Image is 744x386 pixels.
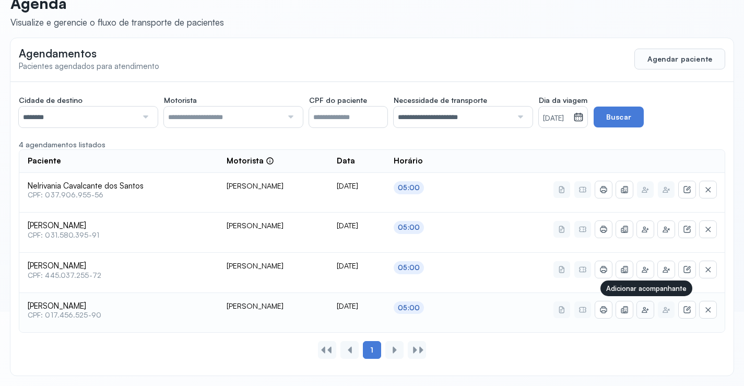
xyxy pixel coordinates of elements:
[28,156,61,166] span: Paciente
[227,261,320,271] div: [PERSON_NAME]
[337,261,377,271] div: [DATE]
[398,303,420,312] div: 05:00
[28,231,210,240] span: CPF: 031.580.395-91
[10,17,224,28] div: Visualize e gerencie o fluxo de transporte de pacientes
[398,183,420,192] div: 05:00
[227,301,320,311] div: [PERSON_NAME]
[594,107,644,127] button: Buscar
[19,61,159,71] span: Pacientes agendados para atendimento
[337,301,377,311] div: [DATE]
[539,96,587,105] span: Dia da viagem
[394,156,423,166] span: Horário
[19,96,82,105] span: Cidade de destino
[28,271,210,280] span: CPF: 445.037.255-72
[227,221,320,230] div: [PERSON_NAME]
[398,223,420,232] div: 05:00
[227,156,274,166] div: Motorista
[337,221,377,230] div: [DATE]
[634,49,725,69] button: Agendar paciente
[164,96,197,105] span: Motorista
[370,345,373,355] span: 1
[19,46,97,60] span: Agendamentos
[28,261,210,271] span: [PERSON_NAME]
[227,181,320,191] div: [PERSON_NAME]
[337,156,355,166] span: Data
[337,181,377,191] div: [DATE]
[19,140,725,149] div: 4 agendamentos listados
[398,263,420,272] div: 05:00
[28,301,210,311] span: [PERSON_NAME]
[543,113,569,124] small: [DATE]
[28,221,210,231] span: [PERSON_NAME]
[309,96,367,105] span: CPF do paciente
[28,181,210,191] span: Nelrivania Cavalcante dos Santos
[28,311,210,320] span: CPF: 017.456.525-90
[28,191,210,200] span: CPF: 037.906.955-56
[394,96,487,105] span: Necessidade de transporte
